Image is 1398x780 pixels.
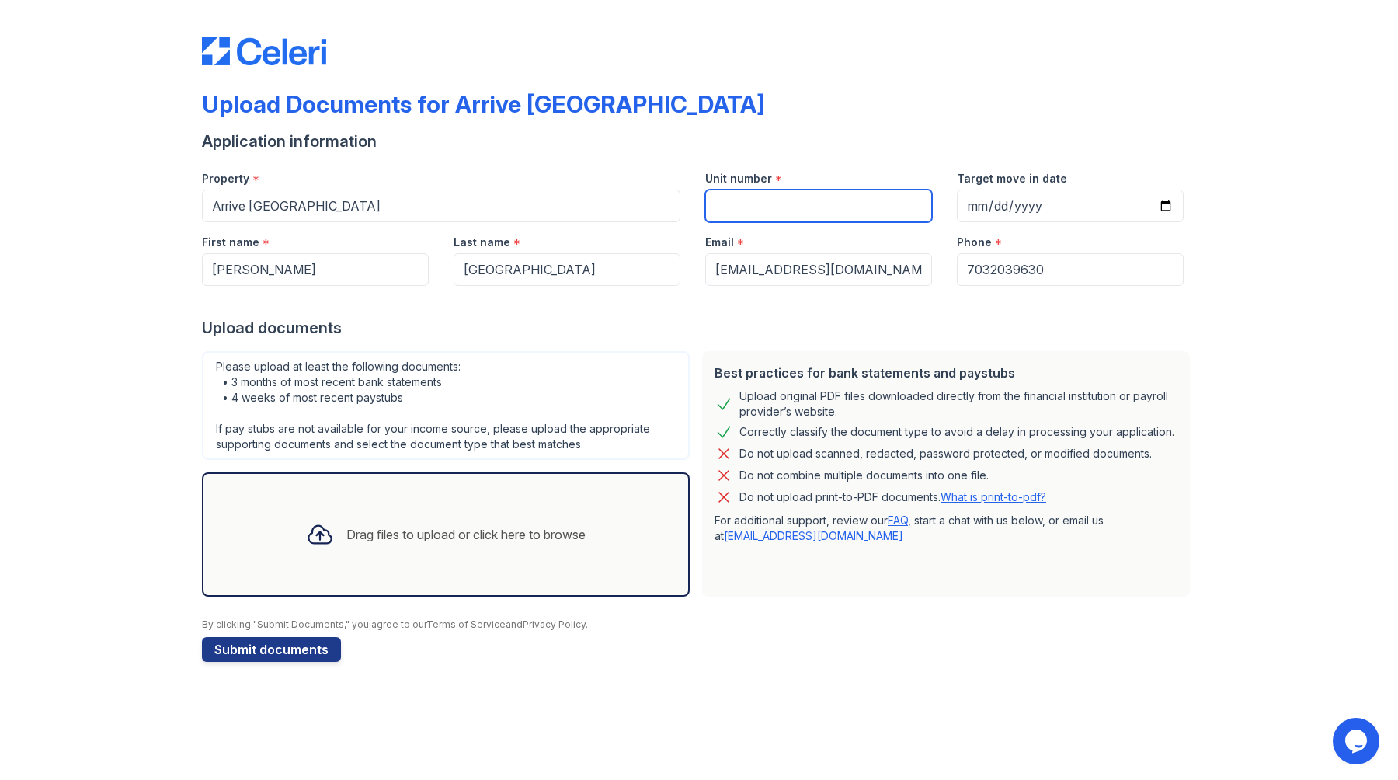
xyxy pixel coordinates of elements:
[705,171,772,186] label: Unit number
[346,525,586,544] div: Drag files to upload or click here to browse
[724,529,903,542] a: [EMAIL_ADDRESS][DOMAIN_NAME]
[523,618,588,630] a: Privacy Policy.
[888,514,908,527] a: FAQ
[739,423,1174,441] div: Correctly classify the document type to avoid a delay in processing your application.
[202,317,1196,339] div: Upload documents
[715,513,1177,544] p: For additional support, review our , start a chat with us below, or email us at
[202,618,1196,631] div: By clicking "Submit Documents," you agree to our and
[202,37,326,65] img: CE_Logo_Blue-a8612792a0a2168367f1c8372b55b34899dd931a85d93a1a3d3e32e68fde9ad4.png
[202,171,249,186] label: Property
[1333,718,1382,764] iframe: chat widget
[202,131,1196,152] div: Application information
[957,171,1067,186] label: Target move in date
[957,235,992,250] label: Phone
[739,489,1046,505] p: Do not upload print-to-PDF documents.
[426,618,506,630] a: Terms of Service
[202,90,764,118] div: Upload Documents for Arrive [GEOGRAPHIC_DATA]
[454,235,510,250] label: Last name
[715,364,1177,382] div: Best practices for bank statements and paystubs
[202,351,690,460] div: Please upload at least the following documents: • 3 months of most recent bank statements • 4 wee...
[739,388,1177,420] div: Upload original PDF files downloaded directly from the financial institution or payroll provider’...
[202,637,341,662] button: Submit documents
[705,235,734,250] label: Email
[941,490,1046,503] a: What is print-to-pdf?
[739,444,1152,463] div: Do not upload scanned, redacted, password protected, or modified documents.
[202,235,259,250] label: First name
[739,466,989,485] div: Do not combine multiple documents into one file.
